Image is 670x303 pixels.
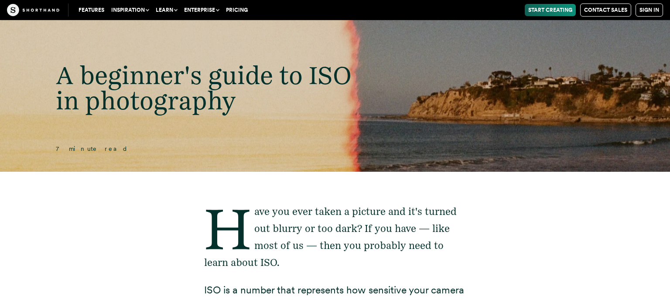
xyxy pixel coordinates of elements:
[204,203,466,271] p: Have you ever taken a picture and it's turned out blurry or too dark? If you have — like most of ...
[525,4,576,16] a: Start Creating
[580,3,631,17] a: Contact Sales
[108,4,152,16] button: Inspiration
[56,145,128,152] span: 7 minute read
[636,3,663,17] a: Sign in
[152,4,181,16] button: Learn
[75,4,108,16] a: Features
[222,4,251,16] a: Pricing
[56,60,352,116] span: A beginner's guide to ISO in photography
[181,4,222,16] button: Enterprise
[7,4,59,16] img: The Craft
